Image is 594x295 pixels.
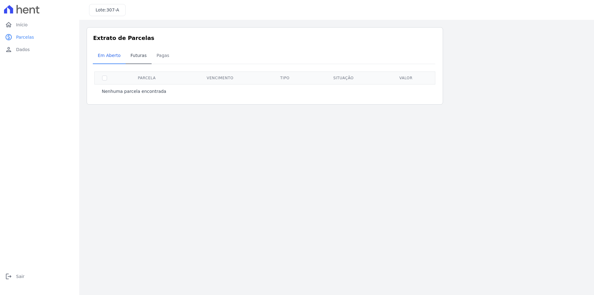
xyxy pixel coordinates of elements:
p: Nenhuma parcela encontrada [102,88,166,94]
th: Vencimento [179,72,261,84]
a: personDados [2,43,77,56]
a: homeInício [2,19,77,31]
i: paid [5,33,12,41]
span: Início [16,22,28,28]
i: logout [5,273,12,280]
th: Situação [309,72,378,84]
i: home [5,21,12,28]
th: Valor [378,72,434,84]
span: Em Aberto [94,49,124,62]
th: Tipo [261,72,309,84]
span: Pagas [153,49,173,62]
i: person [5,46,12,53]
span: Dados [16,46,30,53]
th: Parcela [114,72,179,84]
span: Parcelas [16,34,34,40]
a: Futuras [126,48,152,64]
a: paidParcelas [2,31,77,43]
span: 307-A [106,7,119,12]
a: Pagas [152,48,174,64]
span: Futuras [127,49,150,62]
h3: Extrato de Parcelas [93,34,437,42]
h3: Lote: [96,7,119,13]
a: logoutSair [2,270,77,283]
span: Sair [16,273,24,280]
a: Em Aberto [93,48,126,64]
